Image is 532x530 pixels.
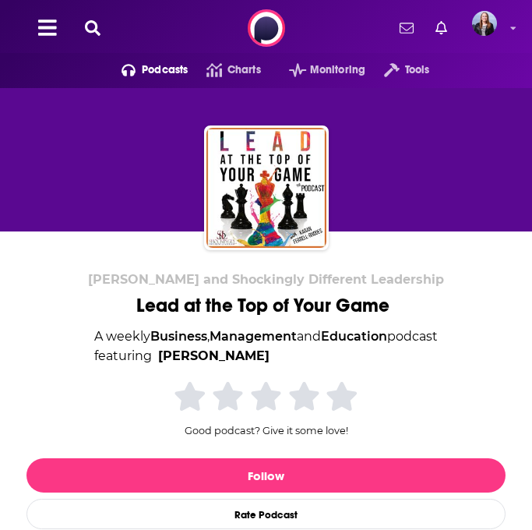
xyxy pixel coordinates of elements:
[150,379,383,436] div: Good podcast? Give it some love!
[26,458,506,493] button: Follow
[206,128,326,248] img: Lead at the Top of Your Game
[26,499,506,529] div: Rate Podcast
[150,329,207,344] a: Business
[297,329,321,344] span: and
[94,327,438,366] div: A weekly podcast
[207,329,210,344] span: ,
[365,58,429,83] button: open menu
[472,11,497,36] img: User Profile
[103,58,188,83] button: open menu
[472,11,506,45] a: Logged in as annarice
[429,15,453,41] a: Show notifications dropdown
[142,59,188,81] span: Podcasts
[158,346,270,366] a: [PERSON_NAME]
[94,346,438,366] span: featuring
[405,59,430,81] span: Tools
[472,11,497,36] span: Logged in as annarice
[88,272,444,287] span: [PERSON_NAME] and Shockingly Different Leadership
[310,59,365,81] span: Monitoring
[248,9,285,47] img: Podchaser - Follow, Share and Rate Podcasts
[185,425,348,436] span: Good podcast? Give it some love!
[393,15,420,41] a: Show notifications dropdown
[188,58,260,83] a: Charts
[321,329,387,344] a: Education
[227,59,261,81] span: Charts
[210,329,297,344] a: Management
[270,58,365,83] button: open menu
